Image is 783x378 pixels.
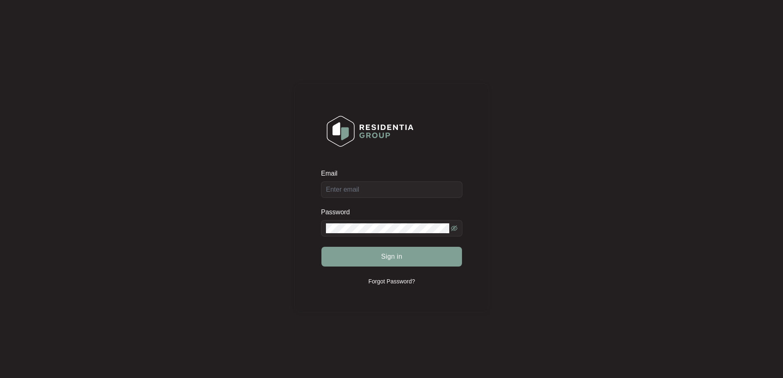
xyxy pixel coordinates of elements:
[321,181,462,198] input: Email
[381,252,402,262] span: Sign in
[451,225,457,232] span: eye-invisible
[368,277,415,285] p: Forgot Password?
[321,110,419,152] img: Login Logo
[326,223,449,233] input: Password
[321,169,343,178] label: Email
[321,247,462,267] button: Sign in
[321,208,356,216] label: Password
